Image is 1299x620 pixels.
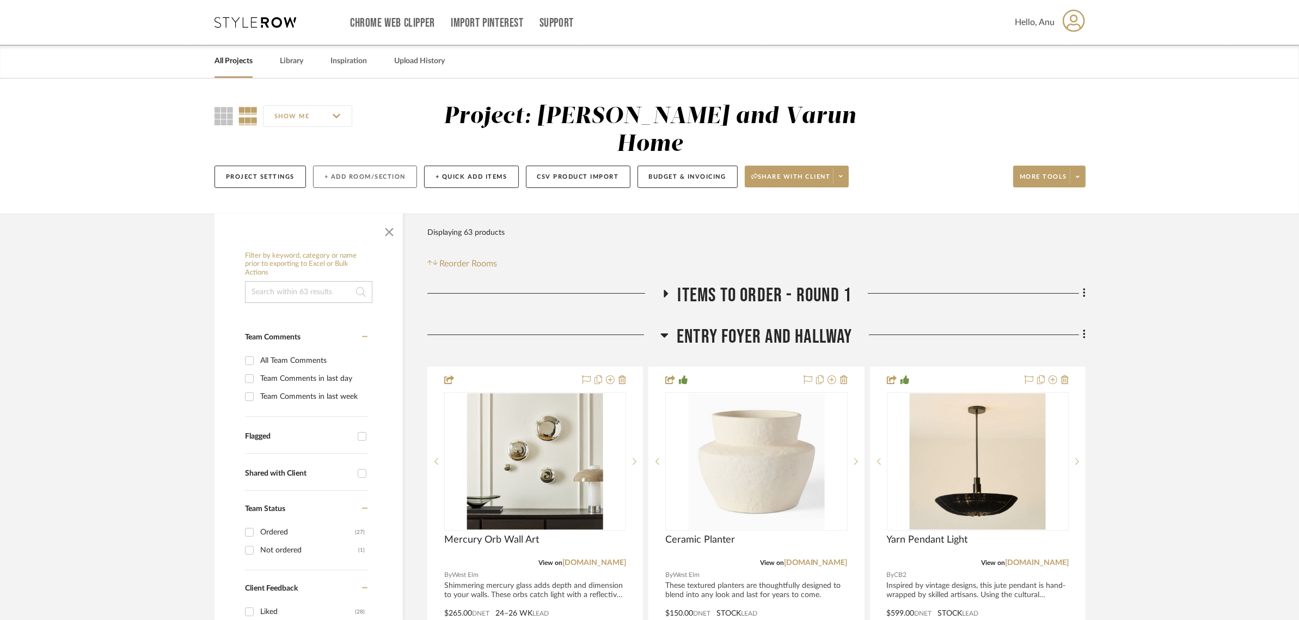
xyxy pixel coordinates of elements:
span: By [665,570,673,580]
span: Items to order - Round 1 [678,284,852,307]
span: More tools [1020,173,1067,189]
a: Inspiration [330,54,367,69]
div: 0 [666,393,847,530]
a: Chrome Web Clipper [350,19,435,28]
span: Client Feedback [245,585,298,592]
span: View on [981,560,1005,566]
span: Ceramic Planter [665,534,735,546]
div: Displaying 63 products [427,222,505,244]
div: All Team Comments [260,352,365,369]
span: CB2 [894,570,907,580]
div: Project: [PERSON_NAME] and Varun Home [444,105,856,156]
a: Library [280,54,303,69]
button: + Add Room/Section [313,166,417,188]
a: All Projects [215,54,253,69]
span: Yarn Pendant Light [887,534,968,546]
div: Ordered [260,524,355,541]
span: View on [760,560,784,566]
div: Flagged [245,432,352,441]
div: Team Comments in last day [260,370,365,387]
span: Team Status [245,505,285,513]
a: [DOMAIN_NAME] [1005,559,1069,567]
div: 0 [887,393,1068,530]
button: Close [378,219,400,241]
a: Support [540,19,574,28]
span: West Elm [452,570,479,580]
button: Share with client [745,166,849,187]
div: Shared with Client [245,469,352,478]
h6: Filter by keyword, category or name prior to exporting to Excel or Bulk Actions [245,252,372,277]
button: Reorder Rooms [427,257,498,270]
span: Reorder Rooms [440,257,498,270]
div: (1) [358,542,365,559]
img: Yarn Pendant Light [910,393,1046,530]
input: Search within 63 results [245,281,372,303]
div: 0 [445,393,626,530]
span: West Elm [673,570,700,580]
span: By [444,570,452,580]
div: Team Comments in last week [260,388,365,405]
a: [DOMAIN_NAME] [784,559,848,567]
span: Share with client [751,173,831,189]
span: Team Comments [245,333,301,341]
a: Upload History [394,54,445,69]
button: More tools [1013,166,1086,187]
span: By [887,570,894,580]
button: + Quick Add Items [424,166,519,188]
span: Hello, Anu [1015,16,1055,29]
span: Mercury Orb Wall Art [444,534,539,546]
button: Budget & Invoicing [638,166,738,188]
span: Entry Foyer and Hallway [677,325,853,349]
a: [DOMAIN_NAME] [562,559,626,567]
button: Project Settings [215,166,306,188]
img: Mercury Orb Wall Art [467,393,603,530]
a: Import Pinterest [451,19,524,28]
span: View on [538,560,562,566]
img: Ceramic Planter [688,393,824,530]
div: Not ordered [260,542,358,559]
div: (27) [355,524,365,541]
button: CSV Product Import [526,166,630,188]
